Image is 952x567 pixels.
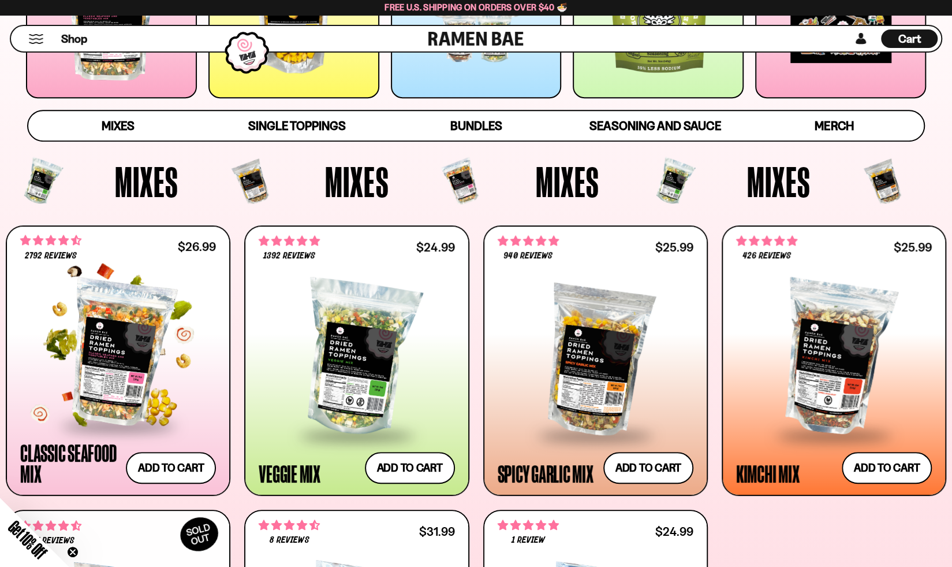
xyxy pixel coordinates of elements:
span: 1 review [511,536,544,545]
span: Mixes [115,160,178,203]
span: 4.76 stars [736,234,797,249]
a: Mixes [28,111,207,140]
span: 5.00 stars [498,518,559,533]
span: 426 reviews [742,251,791,261]
div: $26.99 [178,241,216,252]
span: 4.68 stars [20,233,81,248]
span: Merch [815,118,853,133]
span: Mixes [536,160,599,203]
div: Spicy Garlic Mix [498,463,593,484]
span: Seasoning and Sauce [589,118,720,133]
div: Veggie Mix [259,463,320,484]
span: Get 10% Off [5,517,50,562]
span: Bundles [450,118,502,133]
div: $25.99 [894,242,932,253]
div: $24.99 [655,526,693,537]
div: SOLD OUT [174,511,224,557]
div: Classic Seafood Mix [20,442,120,484]
div: $24.99 [416,242,454,253]
button: Add to cart [842,452,932,484]
button: Add to cart [603,452,693,484]
a: 4.68 stars 2792 reviews $26.99 Classic Seafood Mix Add to cart [6,225,230,496]
a: 4.76 stars 1392 reviews $24.99 Veggie Mix Add to cart [244,225,469,496]
span: Mixes [325,160,389,203]
span: 8 reviews [270,536,309,545]
span: Free U.S. Shipping on Orders over $40 🍜 [384,2,568,13]
span: 4.76 stars [259,234,320,249]
a: Seasoning and Sauce [566,111,745,140]
a: Cart [881,26,938,51]
span: Shop [61,31,87,47]
a: Merch [745,111,924,140]
div: Kimchi Mix [736,463,800,484]
span: Mixes [102,118,135,133]
span: Single Toppings [248,118,346,133]
span: Mixes [747,160,811,203]
a: Single Toppings [207,111,386,140]
button: Add to cart [365,452,455,484]
a: 4.76 stars 426 reviews $25.99 Kimchi Mix Add to cart [722,225,946,496]
a: Shop [61,29,87,48]
div: $31.99 [419,526,454,537]
button: Close teaser [67,546,79,558]
div: $25.99 [655,242,693,253]
button: Mobile Menu Trigger [28,34,44,44]
span: 940 reviews [503,251,552,261]
span: 1392 reviews [263,251,315,261]
span: 4.62 stars [259,518,320,533]
span: 4.75 stars [498,234,559,249]
a: Bundles [386,111,565,140]
a: 4.75 stars 940 reviews $25.99 Spicy Garlic Mix Add to cart [483,225,708,496]
button: Add to cart [126,452,216,484]
span: 2792 reviews [25,251,77,261]
span: Cart [898,32,921,46]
